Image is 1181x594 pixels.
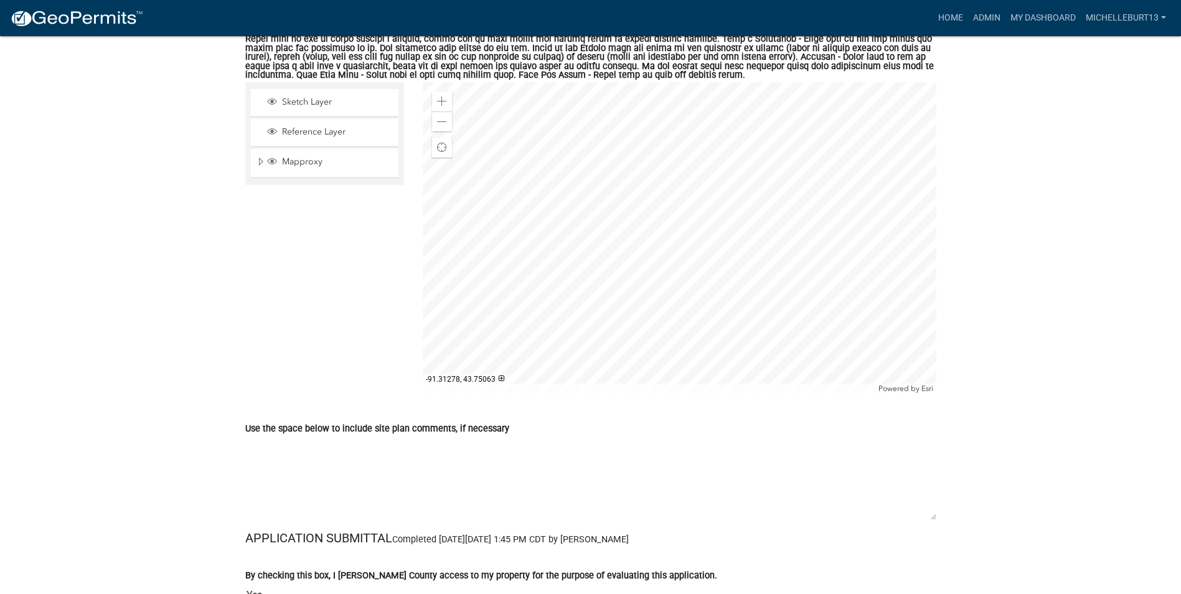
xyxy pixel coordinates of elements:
[968,6,1005,30] a: Admin
[921,384,933,393] a: Esri
[1005,6,1081,30] a: My Dashboard
[432,92,452,111] div: Zoom in
[279,156,394,167] span: Mapproxy
[251,119,398,147] li: Reference Layer
[933,6,968,30] a: Home
[279,126,394,138] span: Reference Layer
[245,425,509,433] label: Use the space below to include site plan comments, if necessary
[279,97,394,108] span: Sketch Layer
[251,89,398,117] li: Sketch Layer
[251,149,398,177] li: Mapproxy
[875,384,936,394] div: Powered by
[265,156,394,169] div: Mapproxy
[1081,6,1171,30] a: michelleburt13
[256,156,265,169] span: Expand
[265,126,394,139] div: Reference Layer
[245,530,936,545] h5: APPLICATION SUBMITTAL
[432,138,452,158] div: Find my location
[245,572,717,580] label: By checking this box, I [PERSON_NAME] County access to my property for the purpose of evaluating ...
[392,534,629,545] span: Completed [DATE][DATE] 1:45 PM CDT by [PERSON_NAME]
[432,111,452,131] div: Zoom out
[250,86,400,181] ul: Layer List
[265,97,394,109] div: Sketch Layer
